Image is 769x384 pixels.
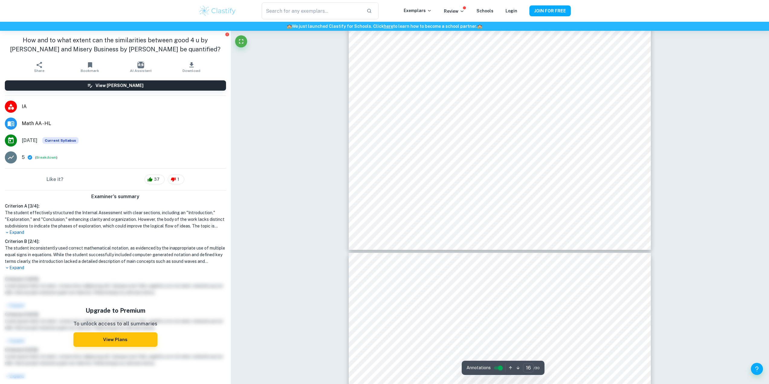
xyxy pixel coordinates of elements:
h6: Criterion B [ 2 / 4 ]: [5,238,226,245]
button: Report issue [225,32,230,37]
h1: How and to what extent can the similarities between good 4 u by [PERSON_NAME] and Misery Business... [5,36,226,54]
span: Download [183,69,200,73]
h6: Like it? [47,176,63,183]
span: 1 [174,176,183,182]
button: View [PERSON_NAME] [5,80,226,91]
button: Fullscreen [235,35,247,47]
span: Annotations [467,365,491,371]
h1: The student effectively structured the Internal Assessment with clear sections, including an "Int... [5,209,226,229]
span: 37 [151,176,163,182]
p: Exemplars [404,7,432,14]
h5: Upgrade to Premium [73,306,157,315]
span: Bookmark [81,69,99,73]
a: here [384,24,393,29]
span: / 30 [534,365,540,371]
a: Login [506,8,517,13]
span: Math AA - HL [22,120,226,127]
span: Current Syllabus [42,137,79,144]
a: Schools [477,8,493,13]
p: Review [444,8,464,15]
h1: The student inconsistently used correct mathematical notation, as evidenced by the inappropriate ... [5,245,226,265]
h6: Criterion A [ 3 / 4 ]: [5,203,226,209]
h6: We just launched Clastify for Schools. Click to learn how to become a school partner. [1,23,768,30]
button: View Plans [73,332,157,347]
button: Share [14,59,65,76]
div: 1 [168,175,184,184]
span: Share [34,69,44,73]
button: Download [166,59,217,76]
span: IA [22,103,226,110]
span: [DATE] [22,137,37,144]
img: Clastify logo [199,5,237,17]
p: Expand [5,265,226,271]
img: AI Assistant [137,62,144,68]
button: Bookmark [65,59,115,76]
p: To unlock access to all summaries [73,320,157,328]
h6: Examiner's summary [2,193,228,200]
h6: View [PERSON_NAME] [95,82,144,89]
button: Breakdown [36,155,56,160]
p: 5 [22,154,25,161]
span: 🏫 [477,24,482,29]
button: AI Assistant [115,59,166,76]
input: Search for any exemplars... [262,2,361,19]
button: Help and Feedback [751,363,763,375]
span: AI Assistant [130,69,152,73]
p: Expand [5,229,226,236]
button: JOIN FOR FREE [529,5,571,16]
span: ( ) [35,155,57,160]
div: 37 [144,175,165,184]
div: This exemplar is based on the current syllabus. Feel free to refer to it for inspiration/ideas wh... [42,137,79,144]
span: 🏫 [287,24,292,29]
